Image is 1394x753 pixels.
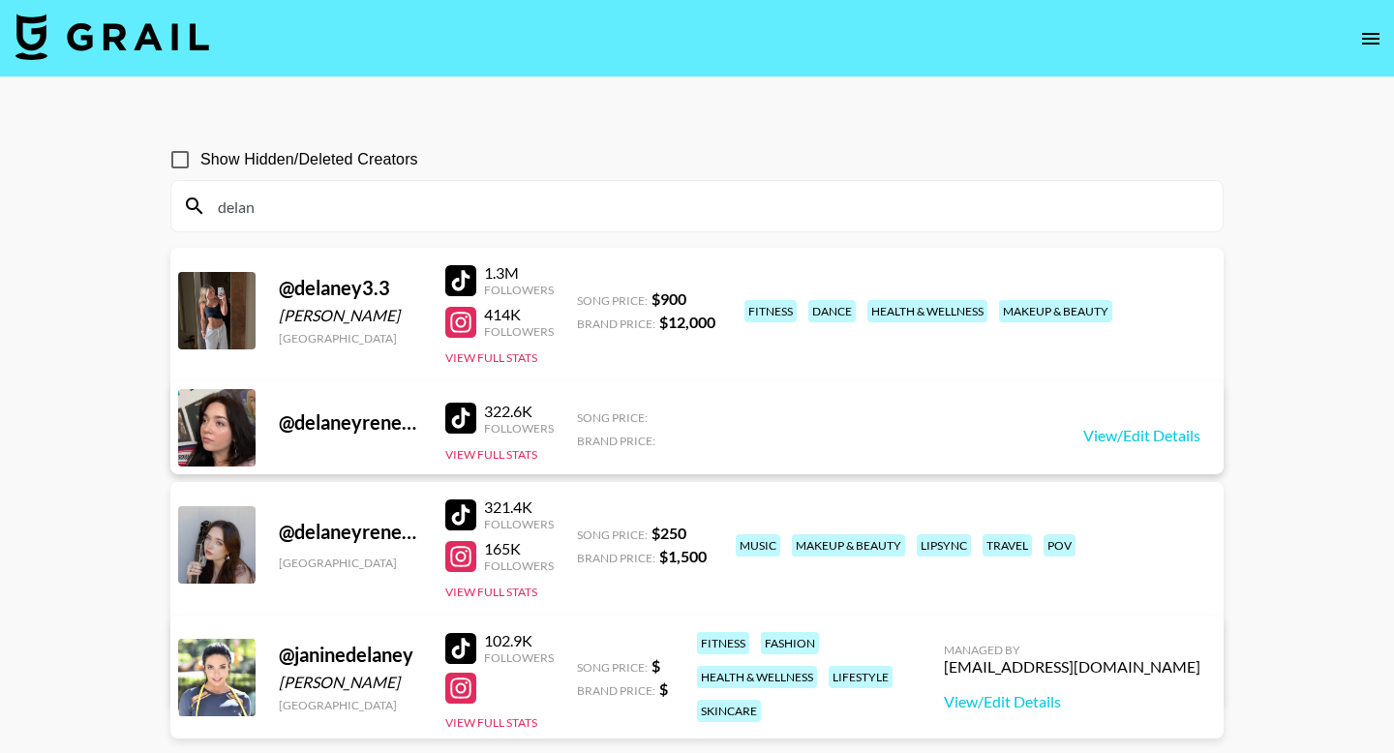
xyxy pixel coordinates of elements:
[484,650,554,665] div: Followers
[808,300,856,322] div: dance
[697,700,761,722] div: skincare
[200,148,418,171] span: Show Hidden/Deleted Creators
[445,447,537,462] button: View Full Stats
[484,517,554,531] div: Followers
[484,402,554,421] div: 322.6K
[659,313,715,331] strong: $ 12,000
[484,558,554,573] div: Followers
[983,534,1032,557] div: travel
[484,631,554,650] div: 102.9K
[577,434,655,448] span: Brand Price:
[279,673,422,692] div: [PERSON_NAME]
[484,324,554,339] div: Followers
[577,293,648,308] span: Song Price:
[761,632,819,654] div: fashion
[484,305,554,324] div: 414K
[577,316,655,331] span: Brand Price:
[652,656,660,675] strong: $
[697,666,817,688] div: health & wellness
[917,534,971,557] div: lipsync
[792,534,905,557] div: makeup & beauty
[279,556,422,570] div: [GEOGRAPHIC_DATA]
[652,524,686,542] strong: $ 250
[944,692,1200,711] a: View/Edit Details
[279,698,422,712] div: [GEOGRAPHIC_DATA]
[944,657,1200,677] div: [EMAIL_ADDRESS][DOMAIN_NAME]
[484,283,554,297] div: Followers
[659,679,668,698] strong: $
[944,643,1200,657] div: Managed By
[484,421,554,436] div: Followers
[697,632,749,654] div: fitness
[736,534,780,557] div: music
[577,551,655,565] span: Brand Price:
[829,666,893,688] div: lifestyle
[652,289,686,308] strong: $ 900
[206,191,1211,222] input: Search by User Name
[659,547,707,565] strong: $ 1,500
[445,585,537,599] button: View Full Stats
[577,527,648,542] span: Song Price:
[279,331,422,346] div: [GEOGRAPHIC_DATA]
[867,300,987,322] div: health & wellness
[279,410,422,435] div: @ delaneyreneemusic
[1351,19,1390,58] button: open drawer
[279,643,422,667] div: @ janinedelaney
[279,276,422,300] div: @ delaney3.3
[484,263,554,283] div: 1.3M
[279,520,422,544] div: @ delaneyreneemusic
[484,497,554,517] div: 321.4K
[1044,534,1076,557] div: pov
[577,660,648,675] span: Song Price:
[15,14,209,60] img: Grail Talent
[744,300,797,322] div: fitness
[445,715,537,730] button: View Full Stats
[484,539,554,558] div: 165K
[577,410,648,425] span: Song Price:
[445,350,537,365] button: View Full Stats
[999,300,1112,322] div: makeup & beauty
[577,683,655,698] span: Brand Price:
[279,306,422,325] div: [PERSON_NAME]
[1083,426,1200,445] a: View/Edit Details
